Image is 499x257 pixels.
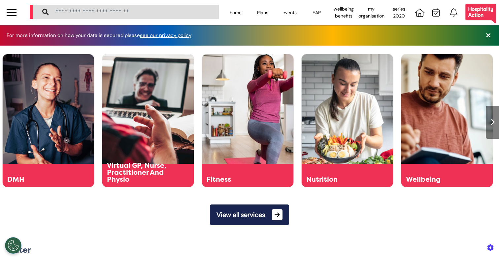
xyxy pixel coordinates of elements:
[140,32,191,39] a: see our privacy policy
[306,176,370,183] div: Nutrition
[276,3,303,22] div: events
[210,204,289,225] button: View all services
[249,3,276,22] div: Plans
[385,3,413,22] div: series 2020
[5,237,21,254] button: Open Preferences
[207,176,271,183] div: Fitness
[107,162,171,183] div: Virtual GP, Nurse, Practitioner And Physio
[222,3,249,22] div: home
[357,3,385,22] div: my organisation
[330,3,357,22] div: wellbeing benefits
[7,176,71,183] div: DMH
[303,3,330,22] div: EAP
[406,176,470,183] div: Wellbeing
[7,33,198,38] div: For more information on how your data is secured please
